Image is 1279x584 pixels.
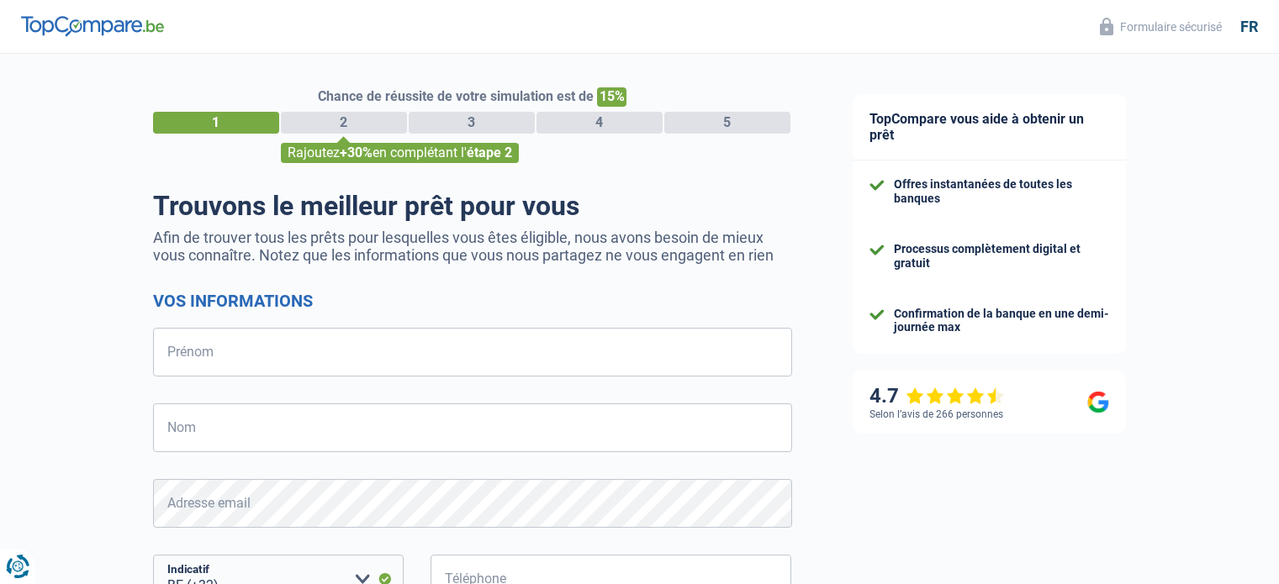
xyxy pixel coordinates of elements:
[281,143,519,163] div: Rajoutez en complétant l'
[318,88,594,104] span: Chance de réussite de votre simulation est de
[894,177,1109,206] div: Offres instantanées de toutes les banques
[340,145,373,160] span: +30%
[153,229,792,264] p: Afin de trouver tous les prêts pour lesquelles vous êtes éligible, nous avons besoin de mieux vou...
[153,291,792,311] h2: Vos informations
[1090,13,1232,40] button: Formulaire sécurisé
[153,112,279,134] div: 1
[664,112,790,134] div: 5
[467,145,512,160] span: étape 2
[153,190,792,222] h1: Trouvons le meilleur prêt pour vous
[1240,18,1258,36] div: fr
[894,242,1109,271] div: Processus complètement digital et gratuit
[869,384,1005,408] div: 4.7
[281,112,407,134] div: 2
[21,16,164,36] img: TopCompare Logo
[536,112,663,134] div: 4
[597,87,626,107] span: 15%
[853,94,1126,160] div: TopCompare vous aide à obtenir un prêt
[409,112,535,134] div: 3
[894,307,1109,335] div: Confirmation de la banque en une demi-journée max
[869,408,1003,420] div: Selon l’avis de 266 personnes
